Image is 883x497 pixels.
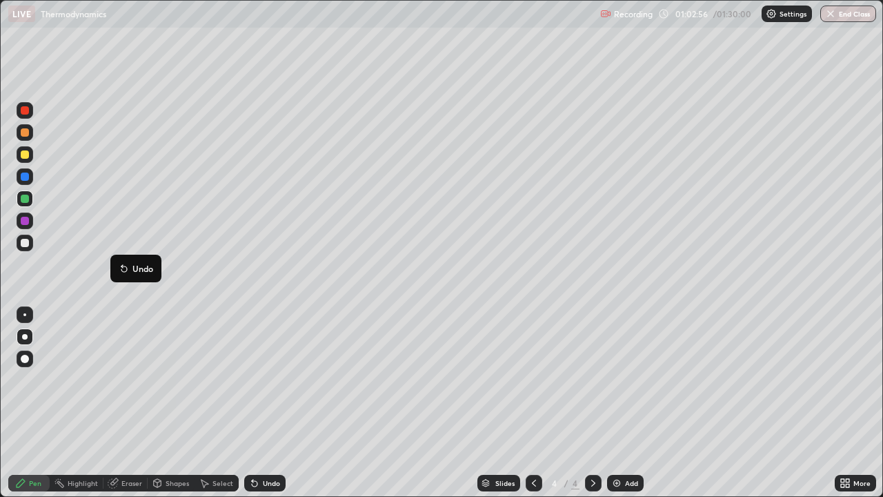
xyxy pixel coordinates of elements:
[12,8,31,19] p: LIVE
[571,477,579,489] div: 4
[41,8,106,19] p: Thermodynamics
[263,480,280,487] div: Undo
[820,6,876,22] button: End Class
[132,263,153,274] p: Undo
[853,480,871,487] div: More
[68,480,98,487] div: Highlight
[29,480,41,487] div: Pen
[116,260,156,277] button: Undo
[600,8,611,19] img: recording.375f2c34.svg
[625,480,638,487] div: Add
[166,480,189,487] div: Shapes
[825,8,836,19] img: end-class-cross
[780,10,806,17] p: Settings
[564,479,568,487] div: /
[548,479,562,487] div: 4
[766,8,777,19] img: class-settings-icons
[611,478,622,489] img: add-slide-button
[614,9,653,19] p: Recording
[495,480,515,487] div: Slides
[212,480,233,487] div: Select
[121,480,142,487] div: Eraser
